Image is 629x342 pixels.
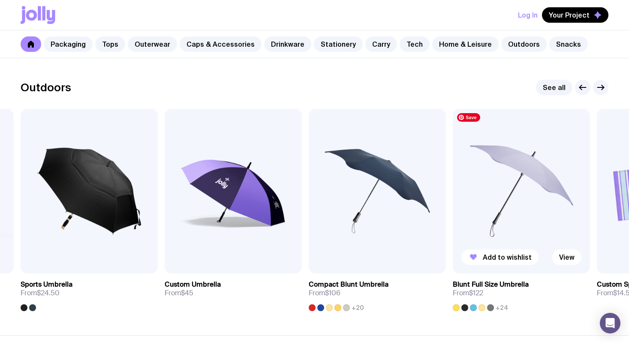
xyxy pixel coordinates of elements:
[483,253,532,261] span: Add to wishlist
[165,289,193,297] span: From
[542,7,608,23] button: Your Project
[518,7,538,23] button: Log In
[549,11,590,19] span: Your Project
[432,36,499,52] a: Home & Leisure
[365,36,397,52] a: Carry
[309,273,446,311] a: Compact Blunt UmbrellaFrom$106+20
[453,273,590,311] a: Blunt Full Size UmbrellaFrom$122+24
[536,80,572,95] a: See all
[21,273,158,311] a: Sports UmbrellaFrom$24.50
[457,113,480,122] span: Save
[165,273,302,304] a: Custom UmbrellaFrom$45
[314,36,363,52] a: Stationery
[496,304,508,311] span: +24
[44,36,93,52] a: Packaging
[95,36,125,52] a: Tops
[309,280,388,289] h3: Compact Blunt Umbrella
[501,36,547,52] a: Outdoors
[165,280,221,289] h3: Custom Umbrella
[453,280,529,289] h3: Blunt Full Size Umbrella
[325,288,340,297] span: $106
[180,36,262,52] a: Caps & Accessories
[453,289,483,297] span: From
[552,249,581,265] a: View
[128,36,177,52] a: Outerwear
[21,289,60,297] span: From
[400,36,430,52] a: Tech
[309,289,340,297] span: From
[600,313,620,333] div: Open Intercom Messenger
[264,36,311,52] a: Drinkware
[181,288,193,297] span: $45
[469,288,483,297] span: $122
[21,81,71,94] h2: Outdoors
[461,249,539,265] button: Add to wishlist
[549,36,588,52] a: Snacks
[37,288,60,297] span: $24.50
[352,304,364,311] span: +20
[21,280,72,289] h3: Sports Umbrella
